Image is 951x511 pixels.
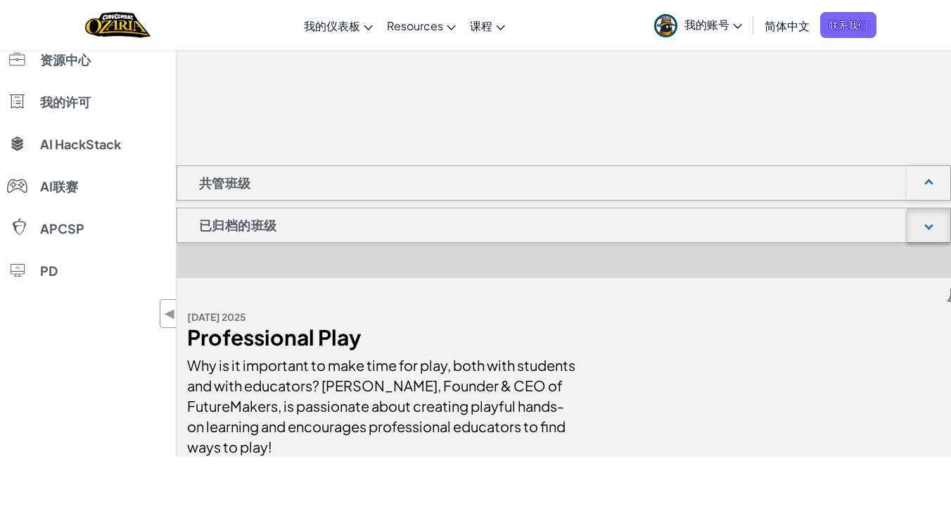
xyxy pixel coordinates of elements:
img: avatar [654,14,677,37]
span: ◀ [164,303,176,324]
div: [DATE] 2025 [187,307,577,327]
span: 我的许可 [40,96,91,108]
span: Resources [387,18,443,33]
span: 资源中心 [40,53,91,66]
a: Ozaria by CodeCombat logo [85,11,151,39]
a: 简体中文 [758,6,817,44]
span: AI HackStack [40,138,121,151]
h1: 共管班级 [177,165,273,201]
h1: 已归档的班级 [177,208,298,243]
span: AI联赛 [40,180,78,193]
a: 我的账号 [647,3,749,47]
a: 我的仪表板 [297,6,380,44]
span: 简体中文 [765,18,810,33]
span: 课程 [470,18,492,33]
div: Why is it important to make time for play, both with students and with educators? [PERSON_NAME], ... [187,348,577,457]
a: Resources [380,6,463,44]
img: Home [85,11,151,39]
a: 课程 [463,6,512,44]
span: 我的仪表板 [304,18,360,33]
a: 联系我们 [820,12,876,38]
span: 我的账号 [684,17,742,32]
div: Professional Play [187,327,577,348]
